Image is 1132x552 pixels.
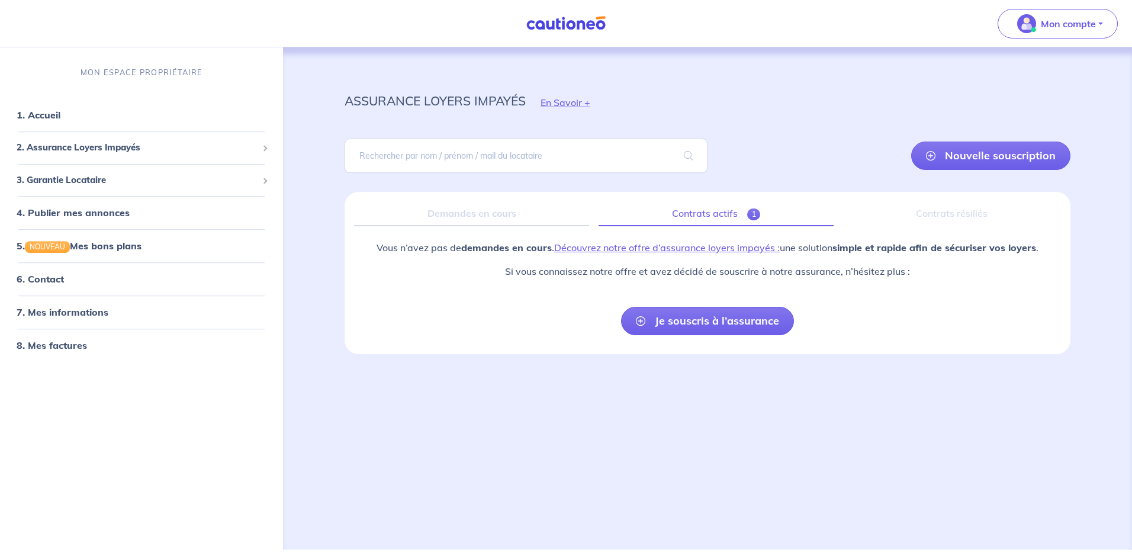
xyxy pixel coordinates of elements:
p: MON ESPACE PROPRIÉTAIRE [81,67,202,78]
a: 4. Publier mes annonces [17,207,130,219]
span: 2. Assurance Loyers Impayés [17,141,258,155]
div: 4. Publier mes annonces [5,201,278,224]
a: 1. Accueil [17,109,60,121]
a: 6. Contact [17,274,64,285]
div: 6. Contact [5,268,278,291]
span: 1 [747,208,761,220]
span: search [670,139,707,172]
a: Je souscris à l’assurance [621,307,794,335]
a: 5.NOUVEAUMes bons plans [17,240,141,252]
button: illu_account_valid_menu.svgMon compte [998,9,1118,38]
p: Mon compte [1041,17,1096,31]
p: Vous n’avez pas de . une solution . [377,240,1038,255]
p: assurance loyers impayés [345,90,526,111]
div: 8. Mes factures [5,334,278,358]
img: Cautioneo [522,16,610,31]
div: 3. Garantie Locataire [5,169,278,192]
a: Contrats actifs1 [599,201,834,226]
a: Nouvelle souscription [911,142,1070,170]
div: 1. Accueil [5,103,278,127]
a: 7. Mes informations [17,307,108,319]
div: 7. Mes informations [5,301,278,325]
img: illu_account_valid_menu.svg [1017,14,1036,33]
a: 8. Mes factures [17,340,87,352]
button: En Savoir + [526,85,605,120]
strong: demandes en cours [461,242,552,253]
input: Rechercher par nom / prénom / mail du locataire [345,139,707,173]
p: Si vous connaissez notre offre et avez décidé de souscrire à notre assurance, n’hésitez plus : [377,264,1038,278]
a: Découvrez notre offre d’assurance loyers impayés : [554,242,780,253]
strong: simple et rapide afin de sécuriser vos loyers [832,242,1036,253]
div: 2. Assurance Loyers Impayés [5,136,278,159]
div: 5.NOUVEAUMes bons plans [5,234,278,258]
span: 3. Garantie Locataire [17,174,258,187]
